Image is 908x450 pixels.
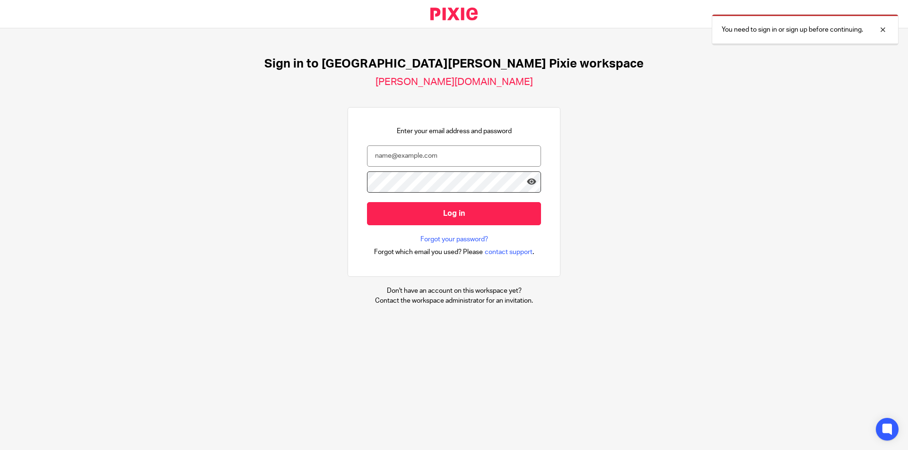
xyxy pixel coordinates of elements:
[375,76,533,88] h2: [PERSON_NAME][DOMAIN_NAME]
[375,296,533,306] p: Contact the workspace administrator for an invitation.
[374,247,483,257] span: Forgot which email you used? Please
[367,145,541,167] input: name@example.com
[397,127,512,136] p: Enter your email address and password
[485,247,533,257] span: contact support
[264,57,644,71] h1: Sign in to [GEOGRAPHIC_DATA][PERSON_NAME] Pixie workspace
[375,286,533,296] p: Don't have an account on this workspace yet?
[420,235,488,244] a: Forgot your password?
[367,202,541,225] input: Log in
[722,25,863,34] p: You need to sign in or sign up before continuing.
[374,246,534,257] div: .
